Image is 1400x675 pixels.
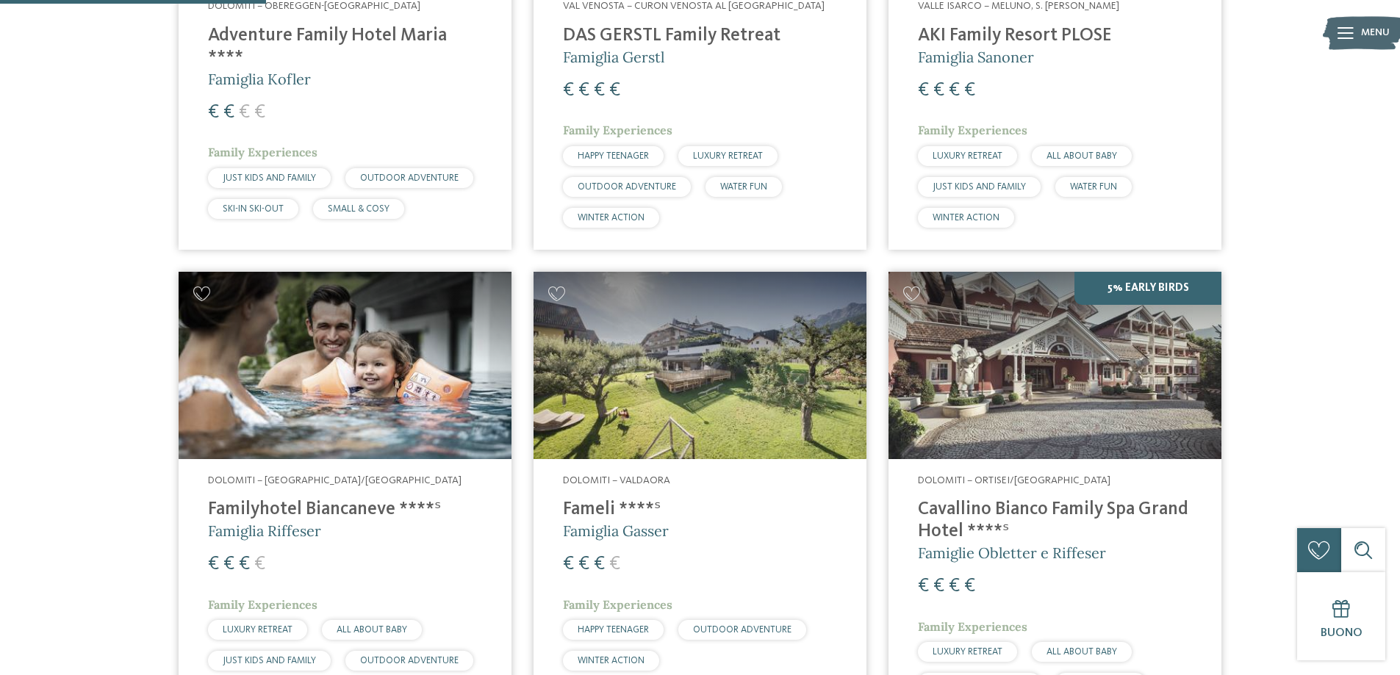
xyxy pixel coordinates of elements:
span: WINTER ACTION [578,656,645,665]
span: LUXURY RETREAT [933,647,1002,657]
span: Famiglie Obletter e Riffeser [918,544,1106,562]
a: Buono [1297,572,1385,660]
span: ALL ABOUT BABY [337,625,407,635]
span: JUST KIDS AND FAMILY [223,173,316,183]
span: Buono [1321,627,1363,639]
span: € [223,555,234,574]
span: € [609,555,620,574]
span: € [239,103,250,122]
span: Family Experiences [918,123,1027,137]
span: WINTER ACTION [933,213,999,223]
span: € [563,81,574,100]
h4: DAS GERSTL Family Retreat [563,25,837,47]
span: € [254,555,265,574]
span: OUTDOOR ADVENTURE [578,182,676,192]
span: SMALL & COSY [328,204,390,214]
h4: Cavallino Bianco Family Spa Grand Hotel ****ˢ [918,499,1192,543]
span: € [563,555,574,574]
span: € [239,555,250,574]
span: Famiglia Sanoner [918,48,1034,66]
span: WINTER ACTION [578,213,645,223]
span: Famiglia Riffeser [208,521,321,540]
span: € [918,577,929,596]
span: € [949,81,960,100]
h4: Familyhotel Biancaneve ****ˢ [208,499,482,521]
span: Valle Isarco – Meluno, S. [PERSON_NAME] [918,1,1119,11]
span: € [578,555,589,574]
span: Family Experiences [208,145,317,159]
img: Cercate un hotel per famiglie? Qui troverete solo i migliori! [534,272,866,459]
span: Family Experiences [563,597,672,612]
span: € [254,103,265,122]
span: € [594,555,605,574]
span: € [609,81,620,100]
h4: Adventure Family Hotel Maria **** [208,25,482,69]
span: Famiglia Kofler [208,70,311,88]
img: Cercate un hotel per famiglie? Qui troverete solo i migliori! [179,272,511,459]
span: € [578,81,589,100]
span: OUTDOOR ADVENTURE [693,625,791,635]
span: HAPPY TEENAGER [578,151,649,161]
span: ALL ABOUT BABY [1047,151,1117,161]
span: ALL ABOUT BABY [1047,647,1117,657]
span: JUST KIDS AND FAMILY [223,656,316,665]
span: LUXURY RETREAT [933,151,1002,161]
span: Family Experiences [563,123,672,137]
span: Val Venosta – Curon Venosta al [GEOGRAPHIC_DATA] [563,1,825,11]
span: HAPPY TEENAGER [578,625,649,635]
span: Dolomiti – Valdaora [563,475,670,486]
span: SKI-IN SKI-OUT [223,204,284,214]
span: € [918,81,929,100]
span: € [223,103,234,122]
span: € [208,555,219,574]
span: Famiglia Gerstl [563,48,664,66]
span: € [594,81,605,100]
span: € [964,577,975,596]
span: LUXURY RETREAT [223,625,292,635]
span: € [949,577,960,596]
span: WATER FUN [1070,182,1117,192]
span: € [933,577,944,596]
span: JUST KIDS AND FAMILY [933,182,1026,192]
span: WATER FUN [720,182,767,192]
span: Dolomiti – [GEOGRAPHIC_DATA]/[GEOGRAPHIC_DATA] [208,475,462,486]
span: Dolomiti – Ortisei/[GEOGRAPHIC_DATA] [918,475,1110,486]
span: € [208,103,219,122]
img: Family Spa Grand Hotel Cavallino Bianco ****ˢ [889,272,1221,459]
span: OUTDOOR ADVENTURE [360,656,459,665]
span: € [933,81,944,100]
h4: AKI Family Resort PLOSE [918,25,1192,47]
span: Family Experiences [918,619,1027,634]
span: € [964,81,975,100]
span: Dolomiti – Obereggen-[GEOGRAPHIC_DATA] [208,1,420,11]
span: OUTDOOR ADVENTURE [360,173,459,183]
span: Famiglia Gasser [563,521,669,540]
span: Family Experiences [208,597,317,612]
span: LUXURY RETREAT [693,151,763,161]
